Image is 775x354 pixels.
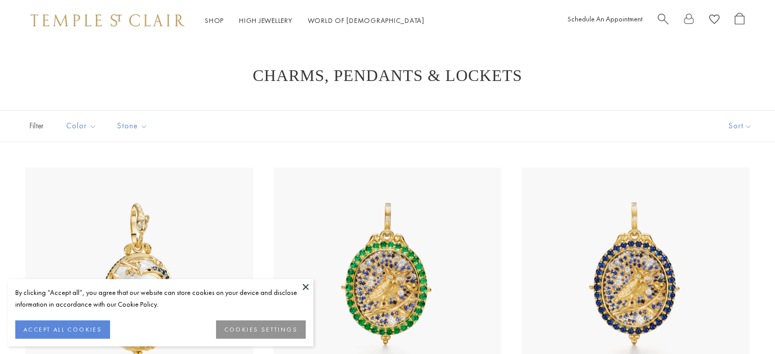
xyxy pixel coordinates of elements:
div: By clicking “Accept all”, you agree that our website can store cookies on your device and disclos... [15,287,306,310]
a: Open Shopping Bag [735,13,744,29]
button: Color [59,115,104,138]
a: World of [DEMOGRAPHIC_DATA]World of [DEMOGRAPHIC_DATA] [308,16,424,25]
a: Schedule An Appointment [568,14,643,23]
button: ACCEPT ALL COOKIES [15,320,110,339]
span: Color [61,120,104,132]
h1: Charms, Pendants & Lockets [41,66,734,85]
a: View Wishlist [709,13,719,29]
a: High JewelleryHigh Jewellery [239,16,292,25]
iframe: Gorgias live chat messenger [724,306,765,344]
button: COOKIES SETTINGS [216,320,306,339]
a: ShopShop [205,16,224,25]
button: Show sort by [706,111,775,142]
span: Stone [112,120,155,132]
a: Search [658,13,669,29]
nav: Main navigation [205,14,424,27]
img: Temple St. Clair [31,14,184,26]
button: Stone [110,115,155,138]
